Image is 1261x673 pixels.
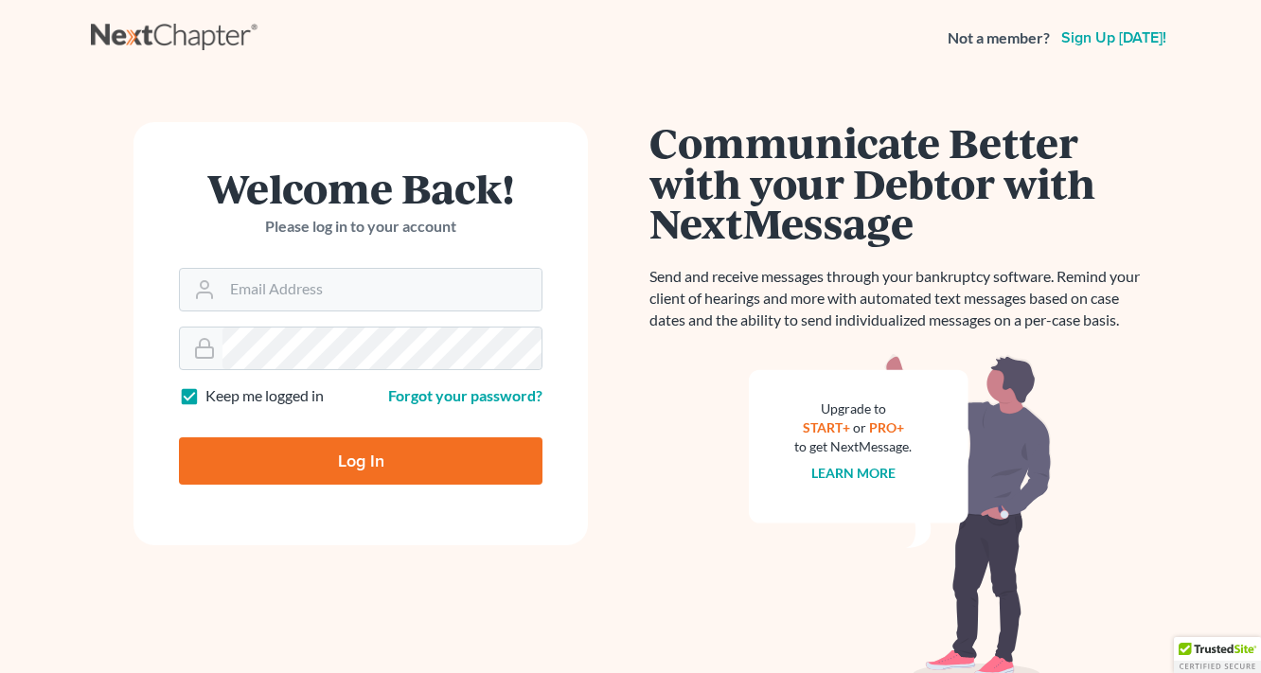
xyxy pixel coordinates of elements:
[803,419,850,435] a: START+
[179,216,542,238] p: Please log in to your account
[794,399,912,418] div: Upgrade to
[1174,637,1261,673] div: TrustedSite Certified
[1057,30,1170,45] a: Sign up [DATE]!
[205,385,324,407] label: Keep me logged in
[948,27,1050,49] strong: Not a member?
[388,386,542,404] a: Forgot your password?
[179,168,542,208] h1: Welcome Back!
[179,437,542,485] input: Log In
[869,419,904,435] a: PRO+
[649,122,1151,243] h1: Communicate Better with your Debtor with NextMessage
[811,465,896,481] a: Learn more
[853,419,866,435] span: or
[794,437,912,456] div: to get NextMessage.
[649,266,1151,331] p: Send and receive messages through your bankruptcy software. Remind your client of hearings and mo...
[222,269,542,310] input: Email Address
